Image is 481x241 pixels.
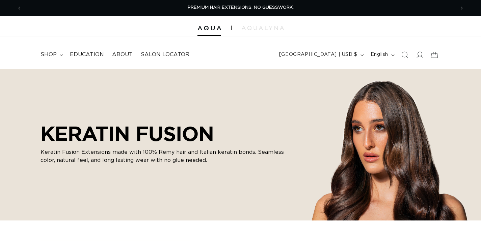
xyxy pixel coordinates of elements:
span: About [112,51,133,58]
button: Previous announcement [12,2,27,14]
span: English [371,51,388,58]
button: [GEOGRAPHIC_DATA] | USD $ [275,48,367,61]
summary: shop [36,47,66,62]
a: Salon Locator [137,47,193,62]
a: About [108,47,137,62]
img: Aqua Hair Extensions [197,26,221,31]
span: shop [41,51,57,58]
span: [GEOGRAPHIC_DATA] | USD $ [279,51,357,58]
img: aqualyna.com [242,26,284,30]
h2: KERATIN FUSION [41,122,297,145]
summary: Search [397,47,412,62]
button: Next announcement [454,2,469,14]
span: PREMIUM HAIR EXTENSIONS. NO GUESSWORK. [188,5,294,10]
p: Keratin Fusion Extensions made with 100% Remy hair and Italian keratin bonds. Seamless color, nat... [41,148,297,164]
span: Education [70,51,104,58]
button: English [367,48,397,61]
span: Salon Locator [141,51,189,58]
a: Education [66,47,108,62]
